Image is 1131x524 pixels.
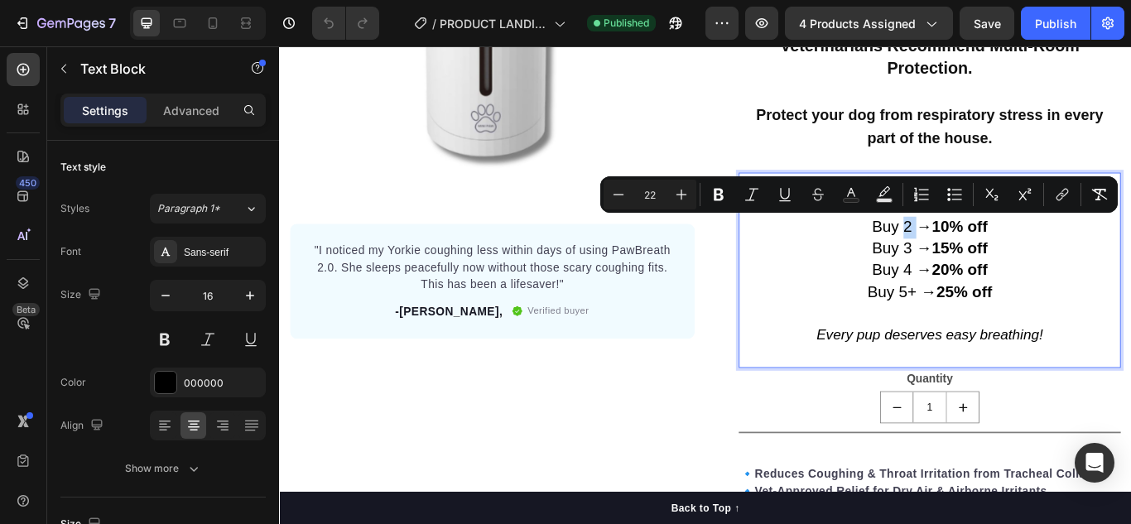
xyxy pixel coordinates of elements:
div: Editor contextual toolbar [600,176,1118,213]
p: Text Block [80,59,221,79]
div: Quantity [536,375,981,402]
span: Buy 3 → [691,225,826,246]
button: Publish [1021,7,1090,40]
strong: 15% off [761,225,825,246]
span: Buy 4 → [691,250,826,271]
div: Beta [12,303,40,316]
strong: Reduces Coughing & Throat Irritation from Tracheal Collapse [555,492,965,506]
div: Align [60,415,107,437]
div: Show more [125,460,202,477]
button: increment [778,403,816,439]
div: 450 [16,176,40,190]
p: 7 [108,13,116,33]
div: Size [60,284,104,306]
strong: 🐾 Bundle & Save! [678,150,839,171]
span: Buy 2 → [691,200,826,220]
strong: 25% off [766,276,830,296]
button: 7 [7,7,123,40]
div: Color [60,375,86,390]
i: Every pup deserves easy breathing! [626,327,890,345]
p: Advanced [163,102,219,119]
span: Save [974,17,1001,31]
div: Undo/Redo [312,7,379,40]
div: Font [60,244,81,259]
button: Save [960,7,1014,40]
span: Protect your dog from respiratory stress in every part of the house. [556,70,961,116]
strong: 10% off [761,200,825,220]
span: / [432,15,436,32]
iframe: Design area [279,46,1131,524]
div: 000000 [184,376,262,391]
button: Show more [60,454,266,483]
p: Verified buyer [290,300,362,317]
div: Text style [60,160,106,175]
span: Published [604,16,649,31]
button: 4 products assigned [785,7,953,40]
div: Rich Text Editor. Editing area: main [536,147,981,375]
p: Settings [82,102,128,119]
div: Publish [1035,15,1076,32]
button: Paragraph 1* [150,194,266,224]
span: Paragraph 1* [157,201,220,216]
div: Styles [60,201,89,216]
span: PRODUCT LANDING PAGE [440,15,547,32]
div: Open Intercom Messenger [1075,443,1114,483]
strong: 20% off [761,250,825,271]
button: decrement [701,403,739,439]
input: quantity [739,403,778,439]
span: Buy 5+ → [686,276,830,296]
div: Sans-serif [184,245,262,260]
span: 4 products assigned [799,15,916,32]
